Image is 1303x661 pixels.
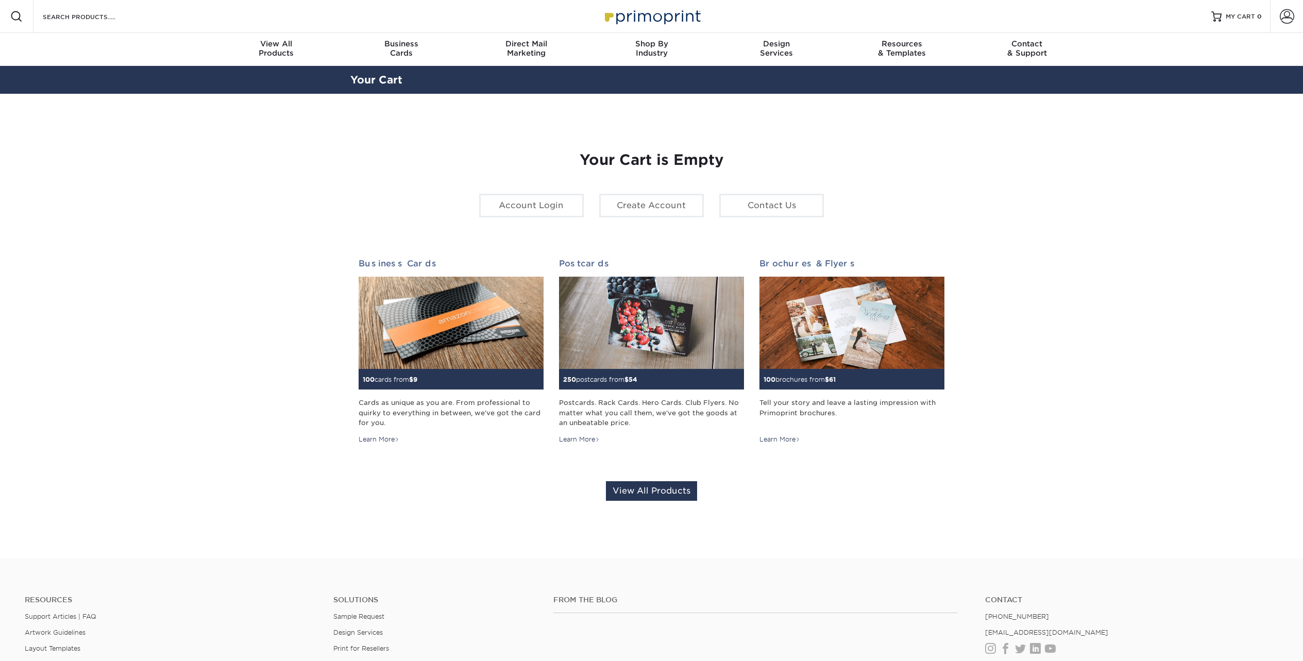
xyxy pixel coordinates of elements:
[359,151,945,169] h1: Your Cart is Empty
[825,376,829,383] span: $
[409,376,413,383] span: $
[559,398,744,428] div: Postcards. Rack Cards. Hero Cards. Club Flyers. No matter what you call them, we've got the goods...
[589,33,714,66] a: Shop ByIndustry
[25,613,96,620] a: Support Articles | FAQ
[339,39,464,48] span: Business
[719,194,824,217] a: Contact Us
[839,33,964,66] a: Resources& Templates
[714,39,839,48] span: Design
[559,259,744,444] a: Postcards 250postcards from$54 Postcards. Rack Cards. Hero Cards. Club Flyers. No matter what you...
[479,194,584,217] a: Account Login
[25,645,80,652] a: Layout Templates
[964,39,1090,58] div: & Support
[599,194,704,217] a: Create Account
[559,435,600,444] div: Learn More
[759,398,944,428] div: Tell your story and leave a lasting impression with Primoprint brochures.
[985,629,1108,636] a: [EMAIL_ADDRESS][DOMAIN_NAME]
[839,39,964,58] div: & Templates
[559,259,744,268] h2: Postcards
[333,596,538,604] h4: Solutions
[985,596,1278,604] a: Contact
[600,5,703,27] img: Primoprint
[563,376,637,383] small: postcards from
[413,376,417,383] span: 9
[589,39,714,58] div: Industry
[759,435,800,444] div: Learn More
[214,39,339,58] div: Products
[339,33,464,66] a: BusinessCards
[764,376,836,383] small: brochures from
[25,596,318,604] h4: Resources
[464,39,589,58] div: Marketing
[759,259,944,444] a: Brochures & Flyers 100brochures from$61 Tell your story and leave a lasting impression with Primo...
[333,629,383,636] a: Design Services
[333,613,384,620] a: Sample Request
[553,596,957,604] h4: From the Blog
[629,376,637,383] span: 54
[714,39,839,58] div: Services
[359,398,544,428] div: Cards as unique as you are. From professional to quirky to everything in between, we've got the c...
[589,39,714,48] span: Shop By
[363,376,417,383] small: cards from
[359,259,544,268] h2: Business Cards
[759,277,944,369] img: Brochures & Flyers
[25,629,86,636] a: Artwork Guidelines
[714,33,839,66] a: DesignServices
[359,277,544,369] img: Business Cards
[1226,12,1255,21] span: MY CART
[606,481,697,501] a: View All Products
[363,376,375,383] span: 100
[464,33,589,66] a: Direct MailMarketing
[42,10,142,23] input: SEARCH PRODUCTS.....
[333,645,389,652] a: Print for Resellers
[985,613,1049,620] a: [PHONE_NUMBER]
[1257,13,1262,20] span: 0
[214,33,339,66] a: View AllProducts
[764,376,775,383] span: 100
[359,259,544,444] a: Business Cards 100cards from$9 Cards as unique as you are. From professional to quirky to everyth...
[563,376,576,383] span: 250
[350,74,402,86] a: Your Cart
[624,376,629,383] span: $
[839,39,964,48] span: Resources
[559,277,744,369] img: Postcards
[759,259,944,268] h2: Brochures & Flyers
[964,33,1090,66] a: Contact& Support
[214,39,339,48] span: View All
[464,39,589,48] span: Direct Mail
[359,435,399,444] div: Learn More
[964,39,1090,48] span: Contact
[829,376,836,383] span: 61
[339,39,464,58] div: Cards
